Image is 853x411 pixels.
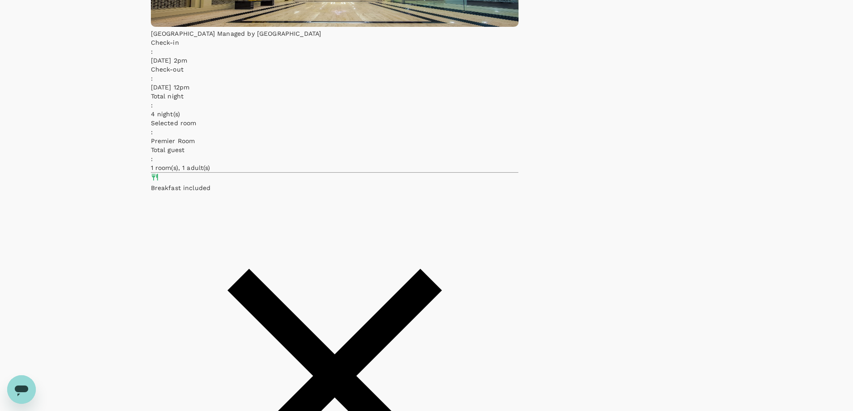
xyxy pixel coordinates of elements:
[151,93,184,100] span: Total night
[151,56,519,65] p: [DATE] 2pm
[151,47,519,56] div: :
[151,74,519,83] div: :
[151,66,184,73] span: Check-out
[151,136,519,145] p: Premier Room
[151,146,185,153] span: Total guest
[151,154,519,163] div: :
[151,83,519,92] p: [DATE] 12pm
[151,101,519,110] div: :
[151,183,519,192] div: Breakfast included
[151,29,519,38] p: [GEOGRAPHIC_DATA] Managed by [GEOGRAPHIC_DATA]
[151,110,519,119] p: 4 night(s)
[7,375,36,404] iframe: Button to launch messaging window
[151,119,197,127] span: Selected room
[151,127,519,136] div: :
[151,163,519,172] p: 1 room(s), 1 adult(s)
[151,39,179,46] span: Check-in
